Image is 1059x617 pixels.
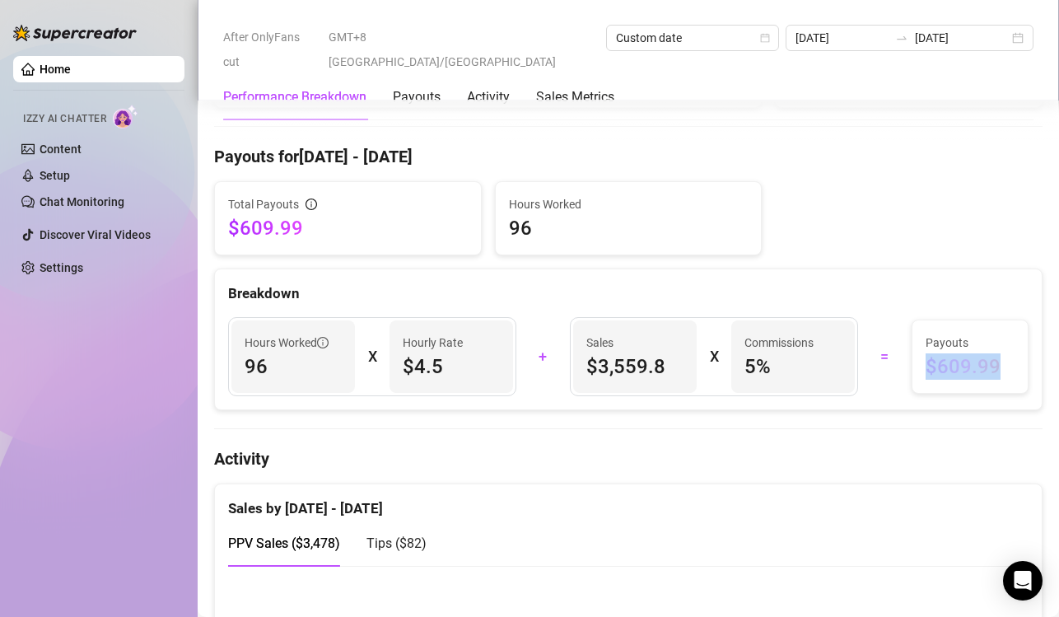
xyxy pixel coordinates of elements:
[223,87,366,107] div: Performance Breakdown
[113,105,138,129] img: AI Chatter
[13,25,137,41] img: logo-BBDzfeDw.svg
[317,337,329,348] span: info-circle
[616,26,769,50] span: Custom date
[23,111,106,127] span: Izzy AI Chatter
[926,334,1015,352] span: Payouts
[40,169,70,182] a: Setup
[744,334,814,352] article: Commissions
[393,87,441,107] div: Payouts
[467,87,510,107] div: Activity
[40,143,82,156] a: Content
[228,195,299,213] span: Total Payouts
[509,215,749,241] span: 96
[1003,561,1043,601] div: Open Intercom Messenger
[403,334,463,352] article: Hourly Rate
[795,29,889,47] input: Start date
[403,353,500,380] span: $4.5
[744,353,842,380] span: 5 %
[228,215,468,241] span: $609.99
[329,25,596,74] span: GMT+8 [GEOGRAPHIC_DATA]/[GEOGRAPHIC_DATA]
[40,228,151,241] a: Discover Viral Videos
[868,344,903,370] div: =
[214,145,1043,168] h4: Payouts for [DATE] - [DATE]
[306,199,317,210] span: info-circle
[526,344,561,370] div: +
[214,447,1043,470] h4: Activity
[895,31,908,44] span: to
[366,535,427,551] span: Tips ( $82 )
[228,484,1029,520] div: Sales by [DATE] - [DATE]
[710,344,718,370] div: X
[228,535,340,551] span: PPV Sales ( $3,478 )
[40,261,83,274] a: Settings
[40,63,71,76] a: Home
[228,283,1029,305] div: Breakdown
[895,31,908,44] span: swap-right
[40,195,124,208] a: Chat Monitoring
[915,29,1009,47] input: End date
[760,33,770,43] span: calendar
[223,25,319,74] span: After OnlyFans cut
[586,334,683,352] span: Sales
[245,334,329,352] span: Hours Worked
[926,353,1015,380] span: $609.99
[536,87,614,107] div: Sales Metrics
[245,353,342,380] span: 96
[368,344,376,370] div: X
[509,195,749,213] span: Hours Worked
[586,353,683,380] span: $3,559.8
